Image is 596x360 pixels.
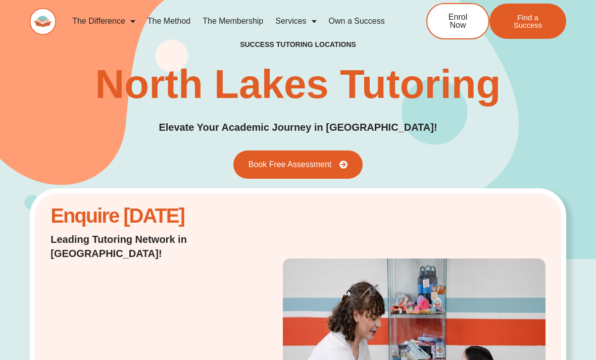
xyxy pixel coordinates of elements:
span: Enrol Now [442,13,473,29]
nav: Menu [66,10,395,33]
a: Book Free Assessment [233,150,363,179]
a: The Membership [196,10,269,33]
a: Enrol Now [426,3,489,39]
a: Services [269,10,322,33]
p: Elevate Your Academic Journey in [GEOGRAPHIC_DATA]! [159,120,437,135]
a: Find a Success [489,4,566,39]
h2: Enquire [DATE] [51,210,222,222]
h1: North Lakes Tutoring [95,64,501,105]
a: Own a Success [323,10,391,33]
span: Book Free Assessment [249,161,332,169]
a: The Difference [66,10,141,33]
span: Find a Success [505,14,551,29]
a: The Method [141,10,196,33]
p: Leading Tutoring Network in [GEOGRAPHIC_DATA]! [51,232,222,261]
